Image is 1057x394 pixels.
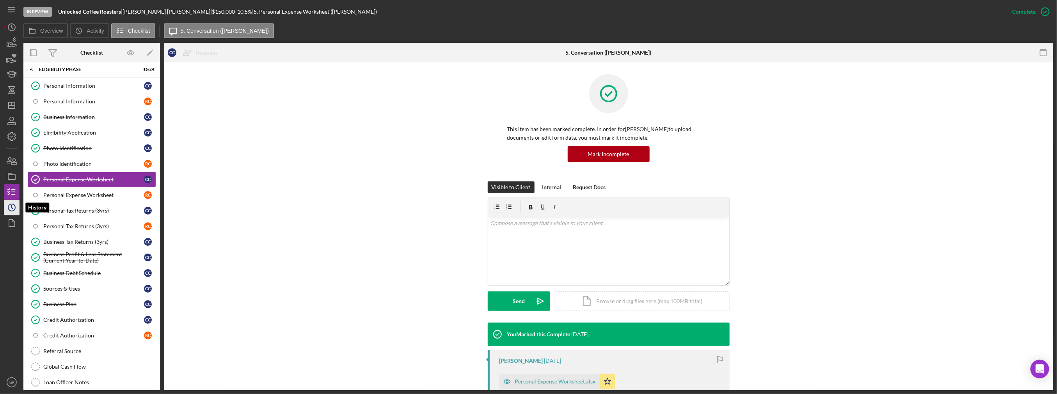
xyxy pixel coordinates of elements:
div: Eligibility Phase [39,67,135,72]
button: Checklist [111,23,155,38]
div: Open Intercom Messenger [1030,360,1049,378]
button: 5. Conversation ([PERSON_NAME]) [164,23,274,38]
a: Photo IdentificationRC [27,156,156,172]
button: Mark Incomplete [568,146,650,162]
div: Request Docs [573,181,606,193]
a: Personal Tax Returns (3yrs)CC [27,203,156,218]
button: Request Docs [569,181,610,193]
a: Business InformationCC [27,109,156,125]
a: Personal Expense WorksheetRC [27,187,156,203]
div: Business Information [43,114,144,120]
div: Visible to Client [492,181,531,193]
button: Internal [538,181,565,193]
div: Personal Tax Returns (3yrs) [43,223,144,229]
div: Personal Expense Worksheet.xlsx [515,378,596,385]
div: Personal Information [43,98,144,105]
div: C C [144,300,152,308]
div: C C [144,207,152,215]
div: C C [144,269,152,277]
a: Business Tax Returns (3yrs)CC [27,234,156,250]
div: C C [144,285,152,293]
label: Overview [40,28,63,34]
div: Internal [542,181,561,193]
div: Sources & Uses [43,286,144,292]
div: Personal Information [43,83,144,89]
div: Personal Expense Worksheet [43,192,144,198]
div: In Review [23,7,52,17]
a: Referral Source [27,343,156,359]
div: You Marked this Complete [507,331,570,337]
a: Eligibility ApplicationCC [27,125,156,140]
button: Activity [70,23,109,38]
div: Mark Incomplete [588,146,629,162]
span: $150,000 [212,8,235,15]
div: Business Tax Returns (3yrs) [43,239,144,245]
div: Loan Officer Notes [43,379,156,385]
a: Credit AuthorizationRC [27,328,156,343]
div: R C [144,98,152,105]
div: C C [144,82,152,90]
div: Complete [1012,4,1036,20]
a: Credit AuthorizationCC [27,312,156,328]
button: Send [488,291,550,311]
button: CCReassign [164,45,225,60]
p: This item has been marked complete. In order for [PERSON_NAME] to upload documents or edit form d... [507,125,710,142]
label: Activity [87,28,104,34]
a: Global Cash Flow [27,359,156,374]
a: Personal Expense WorksheetCC [27,172,156,187]
div: Send [513,291,525,311]
a: Personal InformationRC [27,94,156,109]
div: 5. Conversation ([PERSON_NAME]) [566,50,652,56]
text: MR [9,380,15,385]
button: Complete [1004,4,1053,20]
div: Photo Identification [43,145,144,151]
div: Business Profit & Loss Statement (Current Year-to-Date) [43,251,144,264]
div: Business Plan [43,301,144,307]
div: [PERSON_NAME] [PERSON_NAME] | [123,9,212,15]
label: 5. Conversation ([PERSON_NAME]) [181,28,269,34]
div: C C [144,176,152,183]
div: Eligibility Application [43,130,144,136]
div: Personal Expense Worksheet [43,176,144,183]
div: | 5. Personal Expense Worksheet ([PERSON_NAME]) [252,9,377,15]
div: C C [144,144,152,152]
div: Credit Authorization [43,317,144,323]
div: Reassign [196,45,217,60]
div: R C [144,222,152,230]
div: Credit Authorization [43,332,144,339]
a: Business PlanCC [27,296,156,312]
button: MR [4,374,20,390]
a: Sources & UsesCC [27,281,156,296]
div: Business Debt Schedule [43,270,144,276]
div: Photo Identification [43,161,144,167]
a: Personal Tax Returns (3yrs)RC [27,218,156,234]
div: 10.5 % [237,9,252,15]
time: 2025-08-15 01:10 [544,358,561,364]
div: Global Cash Flow [43,364,156,370]
a: Personal InformationCC [27,78,156,94]
a: Photo IdentificationCC [27,140,156,156]
button: Overview [23,23,68,38]
button: Personal Expense Worksheet.xlsx [499,374,615,389]
time: 2025-08-15 13:26 [572,331,589,337]
div: Checklist [80,50,103,56]
button: Visible to Client [488,181,535,193]
div: Referral Source [43,348,156,354]
div: C C [144,129,152,137]
div: R C [144,332,152,339]
div: R C [144,160,152,168]
label: Checklist [128,28,150,34]
a: Business Profit & Loss Statement (Current Year-to-Date)CC [27,250,156,265]
div: [PERSON_NAME] [499,358,543,364]
div: C C [144,113,152,121]
div: Personal Tax Returns (3yrs) [43,208,144,214]
a: Loan Officer Notes [27,374,156,390]
div: C C [144,254,152,261]
b: Unlocked Coffee Roasters [58,8,121,15]
div: C C [144,316,152,324]
div: C C [144,238,152,246]
div: R C [144,191,152,199]
div: | [58,9,123,15]
div: C C [168,48,176,57]
div: 16 / 24 [140,67,154,72]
